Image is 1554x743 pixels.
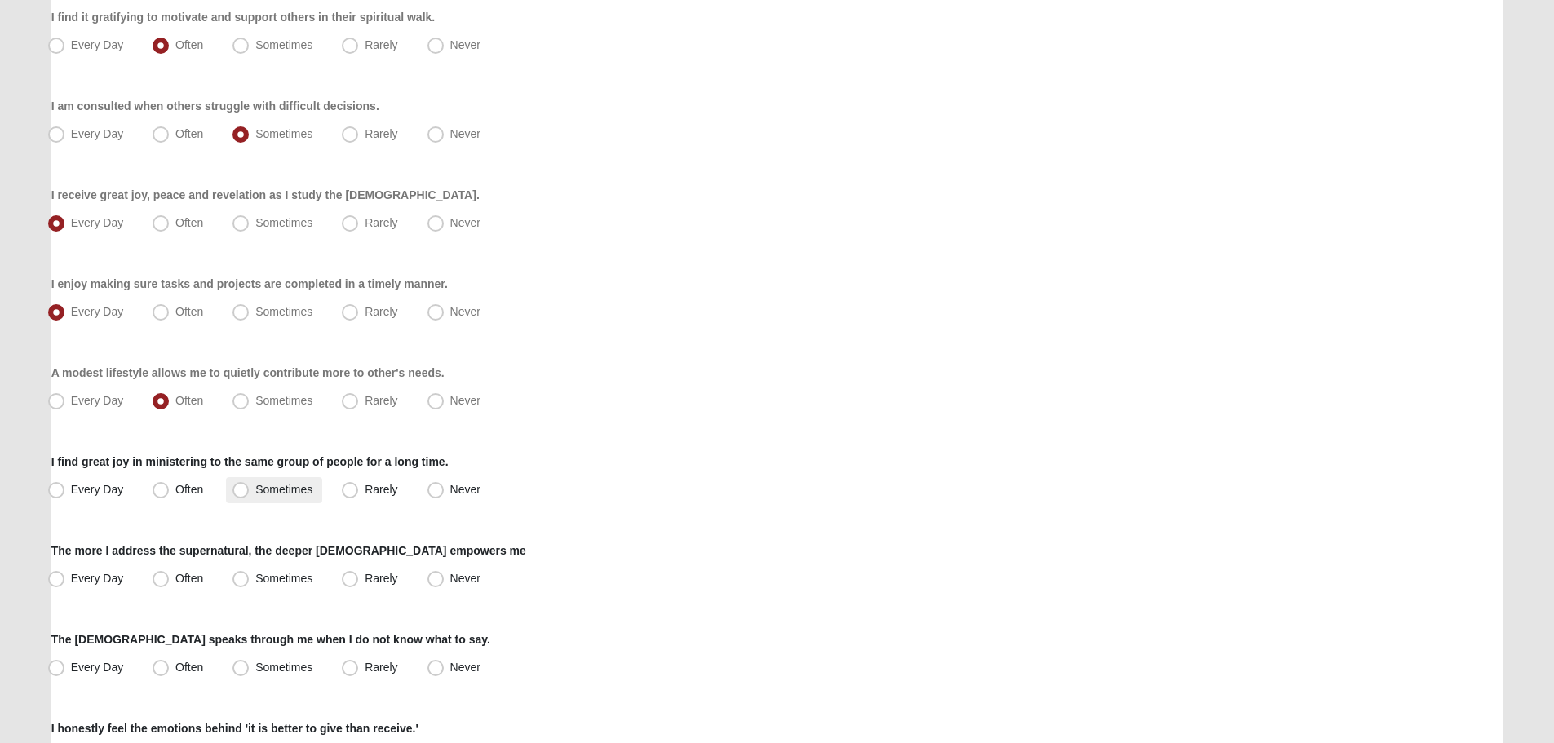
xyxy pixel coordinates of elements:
[450,483,480,496] span: Never
[450,572,480,585] span: Never
[255,216,312,229] span: Sometimes
[365,38,397,51] span: Rarely
[450,305,480,318] span: Never
[51,276,448,292] label: I enjoy making sure tasks and projects are completed in a timely manner.
[255,127,312,140] span: Sometimes
[71,305,124,318] span: Every Day
[255,394,312,407] span: Sometimes
[450,216,480,229] span: Never
[175,394,203,407] span: Often
[365,483,397,496] span: Rarely
[255,38,312,51] span: Sometimes
[450,661,480,674] span: Never
[365,216,397,229] span: Rarely
[175,305,203,318] span: Often
[51,542,526,559] label: The more I address the supernatural, the deeper [DEMOGRAPHIC_DATA] empowers me
[450,394,480,407] span: Never
[71,38,124,51] span: Every Day
[51,631,490,648] label: The [DEMOGRAPHIC_DATA] speaks through me when I do not know what to say.
[175,127,203,140] span: Often
[51,9,436,25] label: I find it gratifying to motivate and support others in their spiritual walk.
[51,98,379,114] label: I am consulted when others struggle with difficult decisions.
[365,127,397,140] span: Rarely
[365,305,397,318] span: Rarely
[175,661,203,674] span: Often
[51,187,480,203] label: I receive great joy, peace and revelation as I study the [DEMOGRAPHIC_DATA].
[51,365,445,381] label: A modest lifestyle allows me to quietly contribute more to other's needs.
[71,216,124,229] span: Every Day
[51,453,449,470] label: I find great joy in ministering to the same group of people for a long time.
[365,572,397,585] span: Rarely
[450,127,480,140] span: Never
[175,572,203,585] span: Often
[71,483,124,496] span: Every Day
[255,305,312,318] span: Sometimes
[71,127,124,140] span: Every Day
[365,661,397,674] span: Rarely
[71,572,124,585] span: Every Day
[450,38,480,51] span: Never
[175,38,203,51] span: Often
[255,661,312,674] span: Sometimes
[365,394,397,407] span: Rarely
[71,661,124,674] span: Every Day
[71,394,124,407] span: Every Day
[175,216,203,229] span: Often
[255,572,312,585] span: Sometimes
[255,483,312,496] span: Sometimes
[175,483,203,496] span: Often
